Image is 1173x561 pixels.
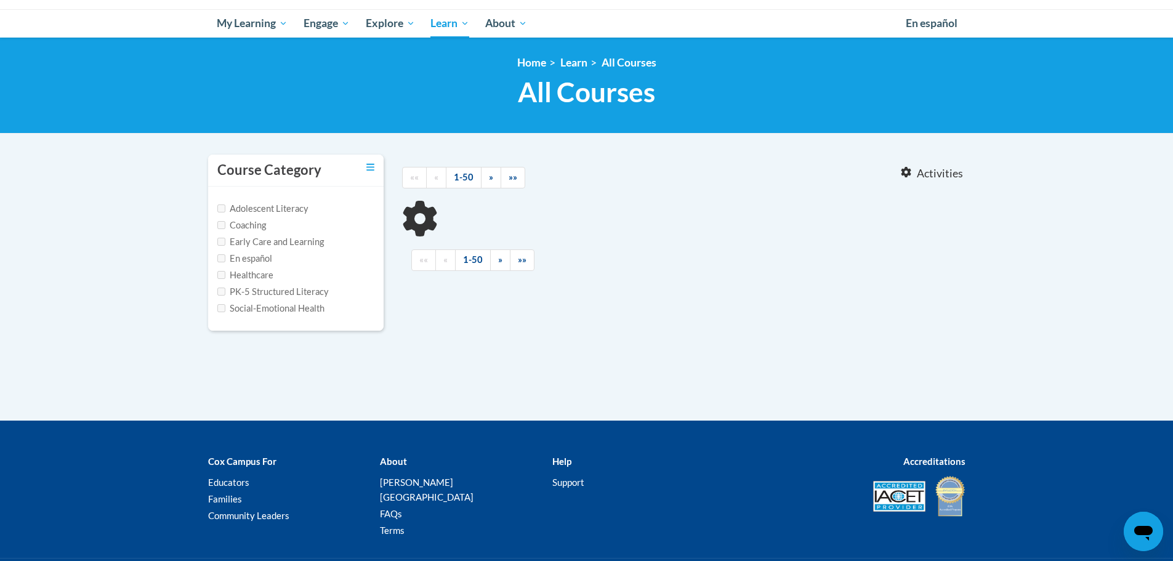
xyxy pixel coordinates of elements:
[217,285,329,299] label: PK-5 Structured Literacy
[422,9,477,38] a: Learn
[917,167,963,180] span: Activities
[552,477,584,488] a: Support
[426,167,446,188] a: Previous
[518,254,526,265] span: »»
[380,525,405,536] a: Terms
[485,16,527,31] span: About
[410,172,419,182] span: ««
[898,10,965,36] a: En español
[552,456,571,467] b: Help
[380,477,474,502] a: [PERSON_NAME][GEOGRAPHIC_DATA]
[217,16,288,31] span: My Learning
[208,493,242,504] a: Families
[510,249,534,271] a: End
[402,167,427,188] a: Begining
[217,161,321,180] h3: Course Category
[217,268,273,282] label: Healthcare
[602,56,656,69] a: All Courses
[208,456,276,467] b: Cox Campus For
[380,508,402,519] a: FAQs
[1124,512,1163,551] iframe: Button to launch messaging window
[199,9,975,38] div: Main menu
[490,249,510,271] a: Next
[217,304,225,312] input: Checkbox for Options
[217,204,225,212] input: Checkbox for Options
[873,481,925,512] img: Accredited IACET® Provider
[217,252,272,265] label: En español
[501,167,525,188] a: End
[208,477,249,488] a: Educators
[446,167,482,188] a: 1-50
[411,249,436,271] a: Begining
[455,249,491,271] a: 1-50
[217,221,225,229] input: Checkbox for Options
[509,172,517,182] span: »»
[434,172,438,182] span: «
[435,249,456,271] a: Previous
[443,254,448,265] span: «
[217,254,225,262] input: Checkbox for Options
[209,9,296,38] a: My Learning
[217,235,324,249] label: Early Care and Learning
[903,456,965,467] b: Accreditations
[208,510,289,521] a: Community Leaders
[304,16,350,31] span: Engage
[477,9,535,38] a: About
[217,302,324,315] label: Social-Emotional Health
[358,9,423,38] a: Explore
[380,456,407,467] b: About
[217,202,308,216] label: Adolescent Literacy
[430,16,469,31] span: Learn
[517,56,546,69] a: Home
[560,56,587,69] a: Learn
[935,475,965,518] img: IDA® Accredited
[906,17,957,30] span: En español
[419,254,428,265] span: ««
[217,238,225,246] input: Checkbox for Options
[296,9,358,38] a: Engage
[366,161,374,174] a: Toggle collapse
[217,271,225,279] input: Checkbox for Options
[217,288,225,296] input: Checkbox for Options
[481,167,501,188] a: Next
[498,254,502,265] span: »
[518,76,655,108] span: All Courses
[217,219,266,232] label: Coaching
[366,16,415,31] span: Explore
[489,172,493,182] span: »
